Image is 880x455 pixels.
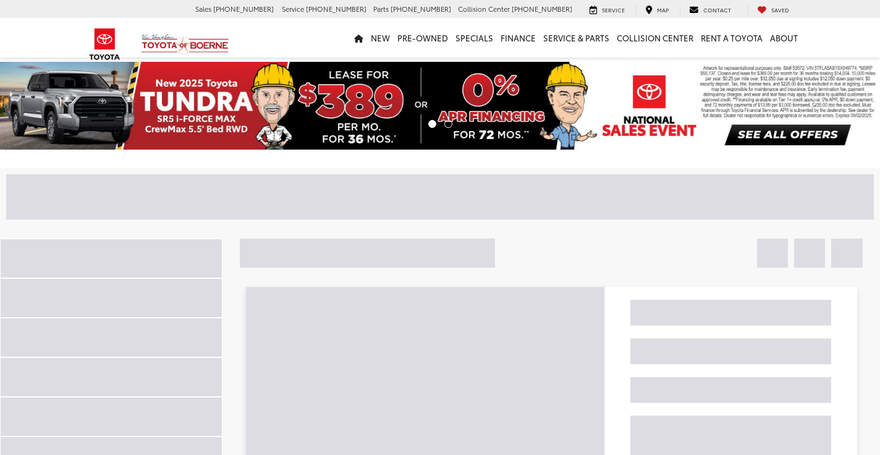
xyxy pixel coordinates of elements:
a: Service & Parts: Opens in a new tab [539,18,613,57]
span: [PHONE_NUMBER] [306,4,366,14]
span: [PHONE_NUMBER] [512,4,572,14]
span: Map [657,6,669,14]
span: [PHONE_NUMBER] [213,4,274,14]
span: [PHONE_NUMBER] [391,4,451,14]
span: Contact [703,6,731,14]
span: Collision Center [458,4,510,14]
span: Sales [195,4,211,14]
a: Pre-Owned [394,18,452,57]
span: Parts [373,4,389,14]
img: Toyota [82,24,128,64]
img: Vic Vaughan Toyota of Boerne [141,33,229,55]
span: Saved [771,6,789,14]
a: Collision Center [613,18,697,57]
a: Home [350,18,367,57]
span: Service [602,6,625,14]
span: Service [282,4,304,14]
a: Rent a Toyota [697,18,766,57]
a: Map [636,5,678,15]
a: Service [580,5,634,15]
a: Finance [497,18,539,57]
a: New [367,18,394,57]
a: Specials [452,18,497,57]
a: About [766,18,802,57]
a: Contact [680,5,740,15]
a: My Saved Vehicles [748,5,798,15]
